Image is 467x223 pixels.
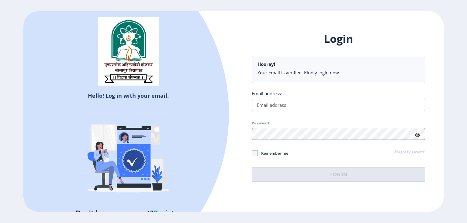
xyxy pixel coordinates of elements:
label: Email address: [252,90,282,96]
button: Log In [252,167,425,182]
h1: Login [252,32,425,46]
img: sulogo.png [98,17,159,86]
img: Verified-rafiki.svg [75,102,182,208]
span: Remember me [258,150,288,157]
li: Your Email is verified. Kindly login now. [258,69,420,76]
b: Hooray! [258,61,275,67]
label: Password: [252,121,270,126]
a: Forgot Password? [395,150,425,155]
input: Email address [252,99,425,111]
h5: Don't have an account? [28,208,229,218]
a: Register [154,208,181,217]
